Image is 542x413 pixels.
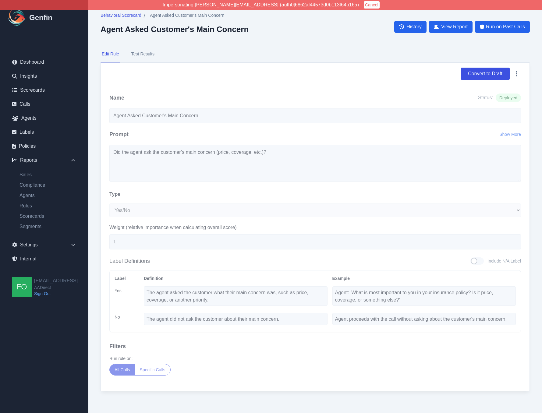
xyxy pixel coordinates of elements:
[332,275,516,281] div: Example
[109,108,521,123] input: Write your rule name here
[15,202,81,210] a: Rules
[7,112,81,124] a: Agents
[109,257,150,265] h3: Label Definitions
[406,23,422,30] span: History
[7,56,81,68] a: Dashboard
[7,126,81,138] a: Labels
[115,275,139,281] div: Label
[496,94,521,102] span: Deployed
[109,191,120,198] label: Type
[7,98,81,110] a: Calls
[109,355,521,362] label: Run rule on:
[34,277,78,284] h2: [EMAIL_ADDRESS]
[7,8,27,27] img: Logo
[486,23,525,30] span: Run on Past Calls
[34,284,78,291] span: AADirect
[499,131,521,137] button: Show More
[109,342,521,351] h3: Filters
[12,277,32,297] img: founders@genfin.ai
[7,70,81,82] a: Insights
[332,286,516,306] textarea: Agent: 'What is most important to you in your insurance policy? Is it price, coverage, or somethi...
[15,213,81,220] a: Scorecards
[115,286,139,308] div: Yes
[135,364,170,375] button: Specific Calls
[109,130,129,139] h2: Prompt
[101,12,141,20] a: Behavioral Scorecard
[7,239,81,251] div: Settings
[144,313,328,325] textarea: The agent did not ask the customer about their main concern.
[487,258,521,264] span: Include N/A Label
[101,25,249,34] h2: Agent Asked Customer's Main Concern
[7,84,81,96] a: Scorecards
[144,12,145,20] span: /
[101,12,141,18] span: Behavioral Scorecard
[115,313,139,327] div: No
[7,154,81,166] div: Reports
[29,13,52,23] h1: Genfin
[429,21,473,33] a: View Report
[7,253,81,265] a: Internal
[34,291,78,297] a: Sign Out
[15,182,81,189] a: Compliance
[478,94,493,101] span: Status:
[394,21,427,33] a: History
[15,192,81,199] a: Agents
[15,171,81,178] a: Sales
[7,140,81,152] a: Policies
[144,286,328,306] textarea: The agent asked the customer what their main concern was, such as price, coverage, or another pri...
[332,313,516,325] textarea: Agent proceeds with the call without asking about the customer's main concern.
[364,1,380,9] button: Cancel
[461,68,510,80] button: Convert to Draft
[109,145,521,182] textarea: Did the agent ask the customer’s main concern (price, coverage, etc.)?
[109,224,521,231] label: Weight (relative importance when calculating overall score)
[15,223,81,230] a: Segments
[101,46,120,62] button: Edit Rule
[475,21,530,33] button: Run on Past Calls
[150,12,224,18] span: Agent Asked Customer's Main Concern
[441,23,468,30] span: View Report
[144,275,328,281] div: Definition
[130,46,156,62] button: Test Results
[110,364,135,375] button: All Calls
[109,94,124,102] h2: Name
